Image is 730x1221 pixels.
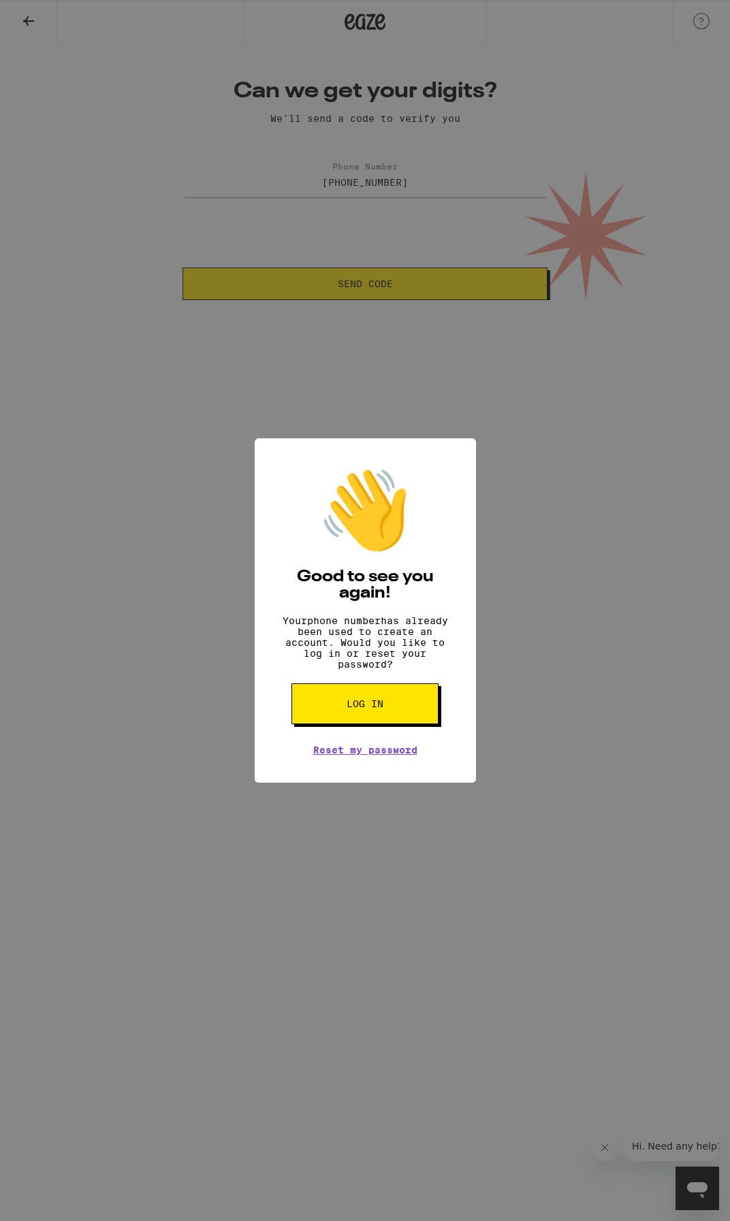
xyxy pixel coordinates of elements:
[317,466,413,555] div: 👋
[275,615,456,670] p: Your phone number has already been used to create an account. Would you like to log in or reset y...
[347,699,383,709] span: Log in
[8,10,98,20] span: Hi. Need any help?
[313,745,417,755] a: Reset my password
[291,683,439,724] button: Log in
[275,569,456,602] h2: Good to see you again!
